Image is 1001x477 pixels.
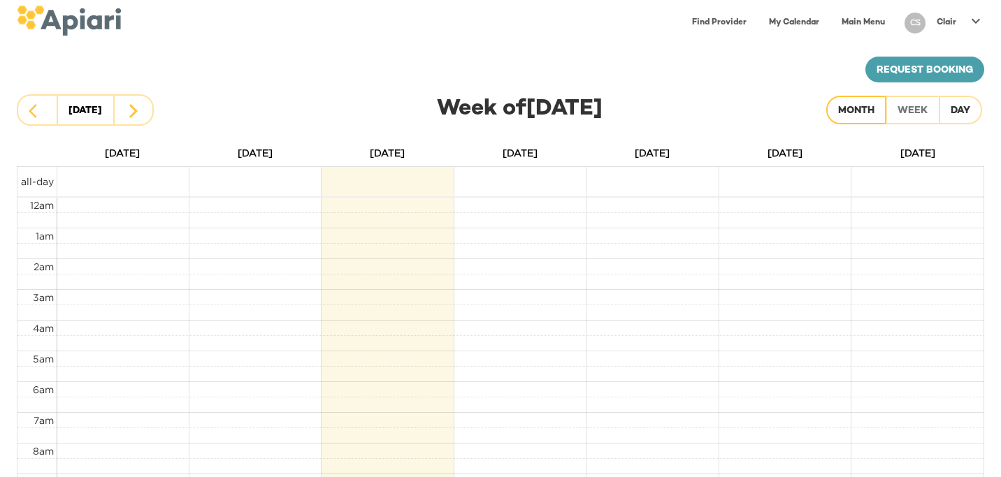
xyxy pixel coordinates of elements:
span: 7am [34,415,54,425]
span: 5am [33,353,54,364]
div: Week [898,103,928,120]
span: 4am [33,323,54,333]
span: 8am [33,446,54,456]
a: Request booking [865,57,984,83]
a: Main Menu [833,8,893,37]
div: [DATE] [69,101,102,121]
span: 6am [33,384,54,395]
div: Day [951,103,970,120]
p: Clair [937,17,956,29]
span: 2am [34,261,54,272]
img: logo [17,6,121,36]
span: Request booking [877,62,973,80]
div: Week of [DATE] [192,94,809,126]
button: Week [886,96,939,125]
span: 12am [30,200,54,210]
span: 3am [33,292,54,302]
a: My Calendar [761,8,828,37]
span: [DATE] [238,147,273,158]
button: Month [826,96,886,125]
a: Find Provider [684,8,755,37]
span: [DATE] [900,147,935,158]
span: [DATE] [105,147,140,158]
span: [DATE] [503,147,538,158]
span: all-day [21,176,54,186]
div: CS [905,13,926,34]
span: 1am [36,230,54,241]
div: Month [838,103,874,120]
button: Day [939,96,982,125]
span: [DATE] [370,147,405,158]
span: [DATE] [635,147,670,158]
span: [DATE] [768,147,802,158]
button: [DATE] [57,94,114,126]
